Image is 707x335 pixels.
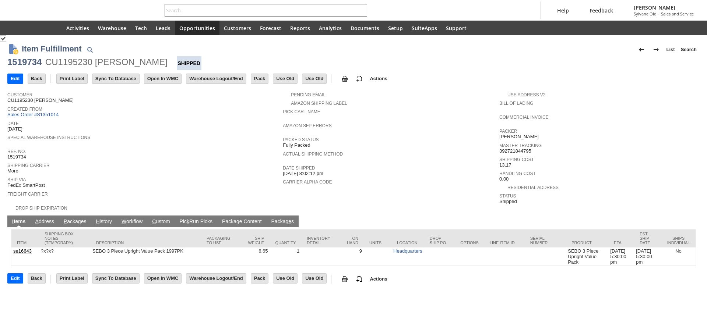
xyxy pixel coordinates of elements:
span: C [152,218,156,224]
a: Unrolled view on [686,217,695,226]
div: Drop Ship PO [430,236,450,245]
span: Sales and Service [661,11,694,17]
a: Support [442,21,471,35]
span: Leads [156,25,170,32]
div: Item [17,240,34,245]
div: Shipped [177,56,201,70]
a: Address [34,218,56,225]
span: 0.00 [499,176,509,182]
a: Pending Email [291,92,326,97]
input: Sync To Database [92,274,139,283]
input: Print Label [57,274,87,283]
a: Status [499,193,516,199]
a: Amazon Shipping Label [291,101,347,106]
a: Recent Records [9,21,27,35]
a: Forecast [256,21,286,35]
input: Pack [251,74,268,83]
img: add-record.svg [355,74,364,83]
a: Customers [219,21,256,35]
a: Date [7,121,19,126]
span: H [96,218,99,224]
div: Product [571,240,603,245]
div: Shipping Box Notes (Temporary) [45,232,85,245]
input: Search [165,6,357,15]
span: Reports [290,25,310,32]
span: g [236,218,239,224]
a: Amazon SFP Errors [283,123,331,128]
span: Help [557,7,569,14]
a: Custom [150,218,172,225]
div: Ships Individual [667,236,690,245]
span: Tech [135,25,147,32]
input: Back [28,74,45,83]
div: CU1195230 [PERSON_NAME] [45,56,168,68]
img: add-record.svg [355,275,364,284]
td: ?x?x? [39,247,91,266]
input: Sync To Database [92,74,139,83]
td: 9 [340,247,364,266]
input: Edit [8,74,23,83]
input: Open In WMC [144,74,182,83]
span: Support [446,25,467,32]
span: A [35,218,39,224]
td: SEBO 3 Piece Upright Value Pack 1997PK [91,247,201,266]
a: Workflow [120,218,144,225]
span: Fully Packed [283,142,310,148]
span: - [658,11,659,17]
a: Documents [346,21,384,35]
input: Print Label [57,74,87,83]
a: Setup [384,21,407,35]
input: Use Old [302,74,326,83]
span: 1519734 [7,154,26,160]
span: SuiteApps [412,25,437,32]
div: Shortcuts [27,21,44,35]
a: Handling Cost [499,171,536,176]
a: Warehouse [94,21,131,35]
span: More [7,168,18,174]
span: Customers [224,25,251,32]
a: Customer [7,92,32,97]
a: Packer [499,129,517,134]
span: [DATE] 8:02:12 pm [283,171,323,177]
span: Documents [351,25,379,32]
span: Opportunities [179,25,215,32]
a: Opportunities [175,21,219,35]
a: Residential Address [507,185,559,190]
a: Packages [62,218,88,225]
span: Setup [388,25,403,32]
input: Pack [251,274,268,283]
a: Bill Of Lading [499,101,533,106]
a: Packed Status [283,137,319,142]
input: Use Old [302,274,326,283]
a: Pick Cart Name [283,109,320,114]
svg: Search [357,6,366,15]
td: No [661,247,696,266]
span: Activities [66,25,89,32]
a: Tech [131,21,151,35]
a: Special Warehouse Instructions [7,135,90,140]
a: Created From [7,107,42,112]
td: SEBO 3 Piece Upright Value Pack [566,247,608,266]
a: Search [678,44,700,56]
a: Shipping Cost [499,157,534,162]
a: SuiteApps [407,21,442,35]
div: ETA [614,240,629,245]
td: 6.65 [240,247,270,266]
a: Master Tracking [499,143,542,148]
svg: Shortcuts [31,24,40,32]
div: Est. Ship Date [640,232,656,245]
span: k [187,218,189,224]
span: CU1195230 [PERSON_NAME] [7,97,74,103]
div: Options [460,240,479,245]
div: On Hand [345,236,358,245]
span: [DATE] [7,126,22,132]
input: Edit [8,274,23,283]
input: Warehouse Logout/End [186,74,246,83]
img: Quick Find [85,45,94,54]
a: se16643 [13,248,32,254]
input: Use Old [273,74,297,83]
span: [PERSON_NAME] [634,4,694,11]
a: Date Shipped [283,165,315,171]
a: Commercial Invoice [499,115,549,120]
span: Analytics [319,25,342,32]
